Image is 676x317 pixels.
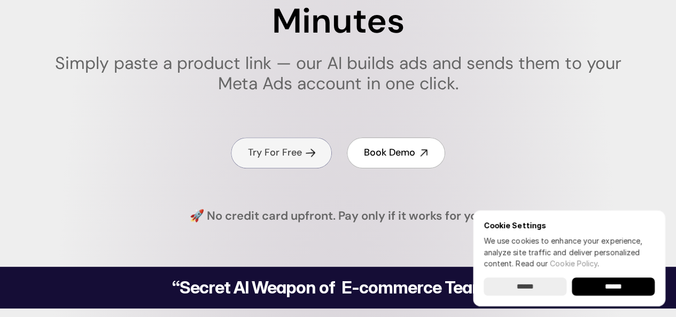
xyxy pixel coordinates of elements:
a: Book Demo [347,137,445,168]
p: We use cookies to enhance your experience, analyze site traffic and deliver personalized content. [484,235,655,269]
a: Cookie Policy [550,259,597,268]
h6: Cookie Settings [484,221,655,230]
h2: “Secret AI Weapon of E-commerce Teams.” [145,279,532,296]
h4: 🚀 No credit card upfront. Pay only if it works for you. [190,208,487,225]
h4: Book Demo [364,146,415,159]
h1: Simply paste a product link — our AI builds ads and sends them to your Meta Ads account in one cl... [34,53,642,94]
a: Try For Free [231,137,332,168]
span: Read our . [516,259,599,268]
h4: Try For Free [248,146,302,159]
